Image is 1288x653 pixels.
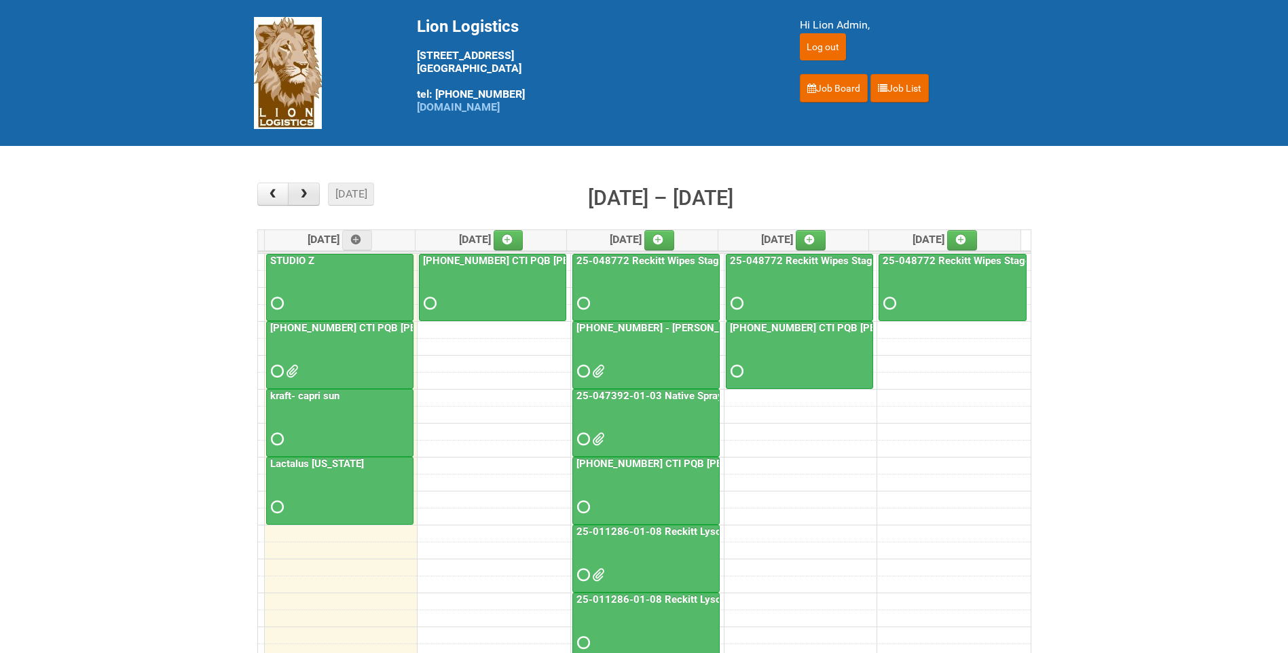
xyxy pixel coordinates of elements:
[913,233,977,246] span: [DATE]
[727,255,994,267] a: 25-048772 Reckitt Wipes Stage 4 - blinding/labeling day
[947,230,977,250] a: Add an event
[266,389,413,457] a: kraft- capri sun
[727,322,1044,334] a: [PHONE_NUMBER] CTI PQB [PERSON_NAME] Real US - blinding day
[328,183,374,206] button: [DATE]
[574,458,891,470] a: [PHONE_NUMBER] CTI PQB [PERSON_NAME] Real US - blinding day
[271,502,280,512] span: Requested
[424,299,433,308] span: Requested
[644,230,674,250] a: Add an event
[731,367,740,376] span: Requested
[577,434,587,444] span: Requested
[800,17,1035,33] div: Hi Lion Admin,
[342,230,372,250] a: Add an event
[268,390,342,402] a: kraft- capri sun
[726,254,873,322] a: 25-048772 Reckitt Wipes Stage 4 - blinding/labeling day
[883,299,893,308] span: Requested
[592,367,602,376] span: 25-061653-01 Kiehl's UFC InnoCPT Mailing Letter-V1.pdf LPF.xlsx JNF.DOC MDN (2).xlsx MDN.xlsx
[800,33,846,60] input: Log out
[574,255,841,267] a: 25-048772 Reckitt Wipes Stage 4 - blinding/labeling day
[308,233,372,246] span: [DATE]
[577,638,587,648] span: Requested
[592,434,602,444] span: 25-047392-01-03 - LPF.xlsx 25-047392-01 Native Spray.pdf 25-047392-01-03 JNF.DOC 25-047392-01-03 ...
[268,458,367,470] a: Lactalus [US_STATE]
[271,367,280,376] span: Requested
[731,299,740,308] span: Requested
[572,321,720,389] a: [PHONE_NUMBER] - [PERSON_NAME] UFC CUT US
[761,233,826,246] span: [DATE]
[494,230,523,250] a: Add an event
[417,17,766,113] div: [STREET_ADDRESS] [GEOGRAPHIC_DATA] tel: [PHONE_NUMBER]
[459,233,523,246] span: [DATE]
[577,502,587,512] span: Requested
[592,570,602,580] span: 25-011286-01-08 Reckitt Lysol Laundry Scented - Lion.xlsx 25-011286-01-08 Reckitt Lysol Laundry S...
[574,322,813,334] a: [PHONE_NUMBER] - [PERSON_NAME] UFC CUT US
[577,570,587,580] span: Requested
[254,66,322,79] a: Lion Logistics
[572,389,720,457] a: 25-047392-01-03 Native Spray Rapid Response
[800,74,868,102] a: Job Board
[577,367,587,376] span: Requested
[880,255,1147,267] a: 25-048772 Reckitt Wipes Stage 4 - blinding/labeling day
[417,100,500,113] a: [DOMAIN_NAME]
[577,299,587,308] span: Requested
[879,254,1027,322] a: 25-048772 Reckitt Wipes Stage 4 - blinding/labeling day
[266,321,413,389] a: [PHONE_NUMBER] CTI PQB [PERSON_NAME] Real US - blinding day
[572,457,720,525] a: [PHONE_NUMBER] CTI PQB [PERSON_NAME] Real US - blinding day
[268,322,585,334] a: [PHONE_NUMBER] CTI PQB [PERSON_NAME] Real US - blinding day
[268,255,317,267] a: STUDIO Z
[572,525,720,593] a: 25-011286-01-08 Reckitt Lysol Laundry Scented
[266,254,413,322] a: STUDIO Z
[574,593,876,605] a: 25-011286-01-08 Reckitt Lysol Laundry Scented - photos for QC
[726,321,873,389] a: [PHONE_NUMBER] CTI PQB [PERSON_NAME] Real US - blinding day
[254,17,322,129] img: Lion Logistics
[574,525,805,538] a: 25-011286-01-08 Reckitt Lysol Laundry Scented
[286,367,295,376] span: Front Label KRAFT batch 2 (02.26.26) - code AZ05 use 2nd.docx Front Label KRAFT batch 2 (02.26.26...
[266,457,413,525] a: Lactalus [US_STATE]
[870,74,929,102] a: Job List
[610,233,674,246] span: [DATE]
[574,390,802,402] a: 25-047392-01-03 Native Spray Rapid Response
[271,299,280,308] span: Requested
[588,183,733,214] h2: [DATE] – [DATE]
[419,254,566,322] a: [PHONE_NUMBER] CTI PQB [PERSON_NAME] Real US - blinding day
[271,434,280,444] span: Requested
[572,254,720,322] a: 25-048772 Reckitt Wipes Stage 4 - blinding/labeling day
[417,17,519,36] span: Lion Logistics
[420,255,737,267] a: [PHONE_NUMBER] CTI PQB [PERSON_NAME] Real US - blinding day
[796,230,826,250] a: Add an event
